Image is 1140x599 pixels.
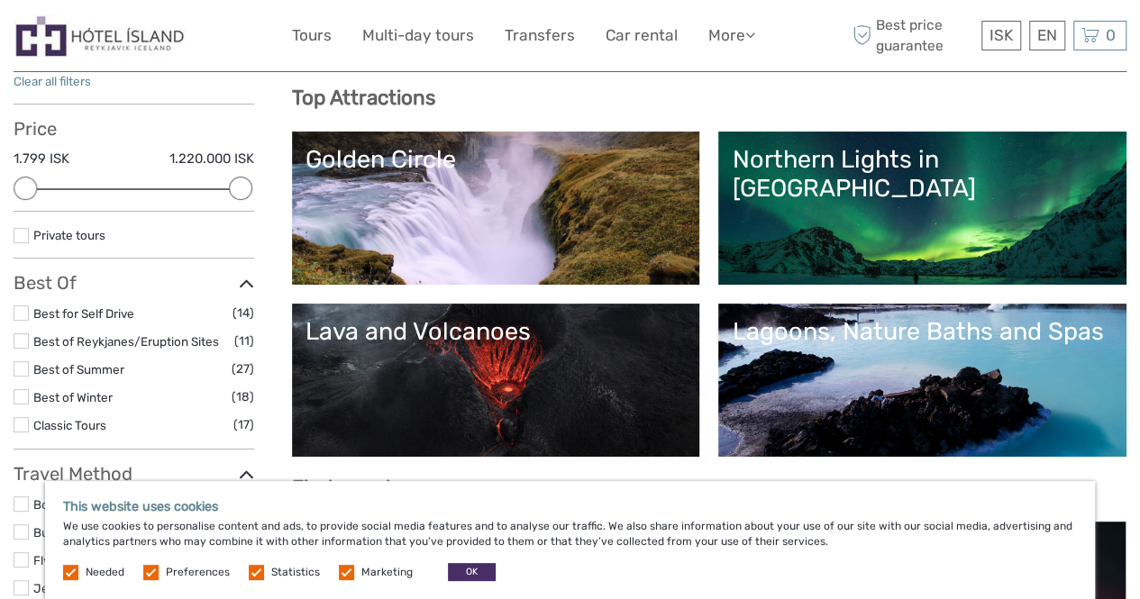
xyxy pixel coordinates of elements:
div: Golden Circle [306,145,687,174]
h3: Best Of [14,272,254,294]
span: (14) [233,303,254,323]
img: Hótel Ísland [14,14,187,58]
a: Best of Winter [33,390,113,404]
button: OK [448,563,496,581]
h3: Price [14,118,254,140]
span: 0 [1103,26,1118,44]
h3: Travel Method [14,463,254,485]
span: ISK [990,26,1013,44]
label: 1.799 ISK [14,150,69,168]
a: Boat [33,497,59,512]
label: Marketing [361,565,413,580]
span: (27) [232,358,254,379]
div: Northern Lights in [GEOGRAPHIC_DATA] [732,145,1113,204]
label: Statistics [271,565,320,580]
a: Lagoons, Nature Baths and Spas [732,317,1113,443]
div: Lagoons, Nature Baths and Spas [732,317,1113,346]
span: (17) [233,414,254,435]
button: Open LiveChat chat widget [207,28,229,50]
a: Multi-day tours [362,23,474,49]
a: Best of Summer [33,362,124,377]
a: Private tours [33,228,105,242]
span: (18) [232,386,254,407]
div: EN [1029,21,1065,50]
b: Find your tour [292,476,425,500]
label: 1.220.000 ISK [169,150,254,168]
b: Top Attractions [292,86,435,110]
a: Northern Lights in [GEOGRAPHIC_DATA] [732,145,1113,271]
div: We use cookies to personalise content and ads, to provide social media features and to analyse ou... [45,481,1095,599]
span: (11) [234,331,254,351]
div: Lava and Volcanoes [306,317,687,346]
p: We're away right now. Please check back later! [25,32,204,46]
a: Transfers [505,23,575,49]
label: Preferences [166,565,230,580]
a: Golden Circle [306,145,687,271]
a: Car rental [606,23,678,49]
label: Needed [86,565,124,580]
a: Classic Tours [33,418,106,432]
a: Best of Reykjanes/Eruption Sites [33,334,219,349]
a: Bus [33,525,55,540]
a: More [708,23,755,49]
a: Lava and Volcanoes [306,317,687,443]
a: Tours [292,23,332,49]
a: Clear all filters [14,74,91,88]
a: Flying [33,553,67,567]
a: Jeep / 4x4 [33,581,96,595]
a: Best for Self Drive [33,306,134,321]
span: Best price guarantee [848,15,977,55]
h5: This website uses cookies [63,499,1077,514]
